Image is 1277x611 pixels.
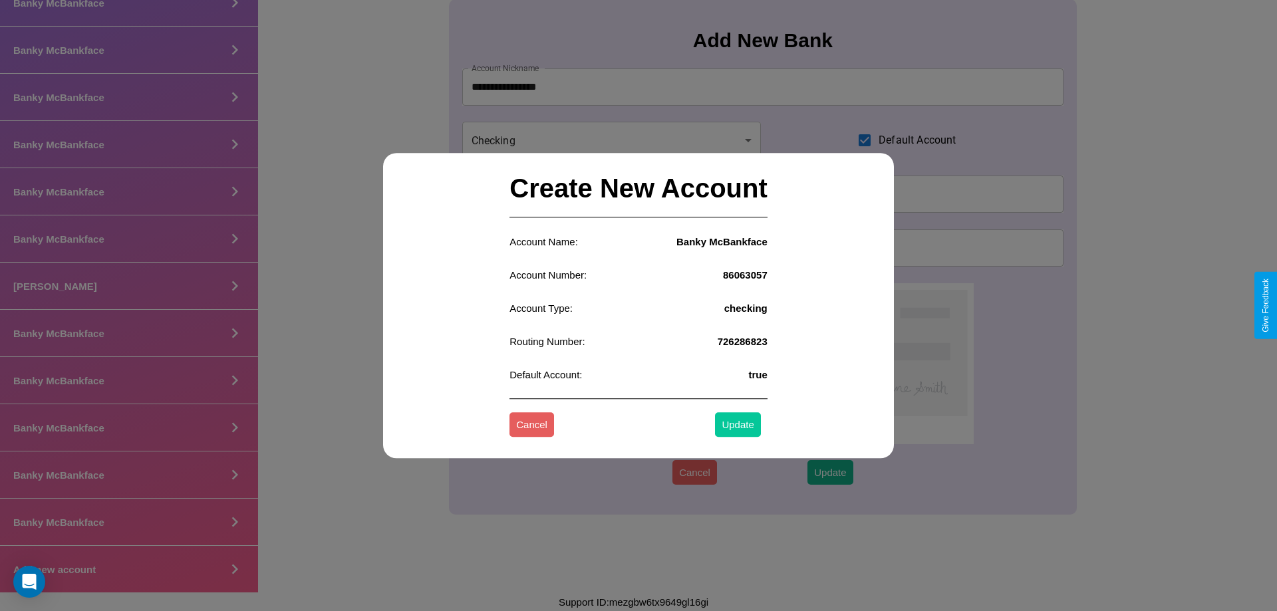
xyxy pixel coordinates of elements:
p: Account Number: [509,266,587,284]
h4: 86063057 [723,269,768,281]
h4: checking [724,303,768,314]
h4: 726286823 [718,336,768,347]
div: Give Feedback [1261,279,1270,332]
h4: true [748,369,767,380]
div: Open Intercom Messenger [13,566,45,598]
h2: Create New Account [509,160,768,217]
p: Routing Number: [509,332,585,350]
p: Account Name: [509,233,578,251]
h4: Banky McBankface [676,236,768,247]
button: Update [715,413,760,437]
button: Cancel [509,413,554,437]
p: Default Account: [509,366,582,384]
p: Account Type: [509,299,573,317]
